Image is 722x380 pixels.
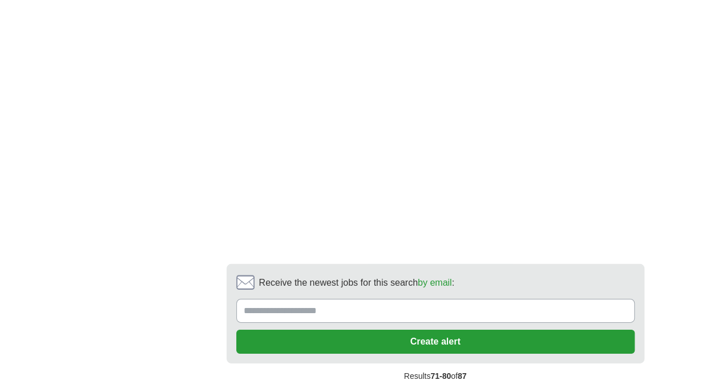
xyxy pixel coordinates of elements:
[259,276,454,290] span: Receive the newest jobs for this search :
[236,330,635,354] button: Create alert
[418,278,452,287] a: by email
